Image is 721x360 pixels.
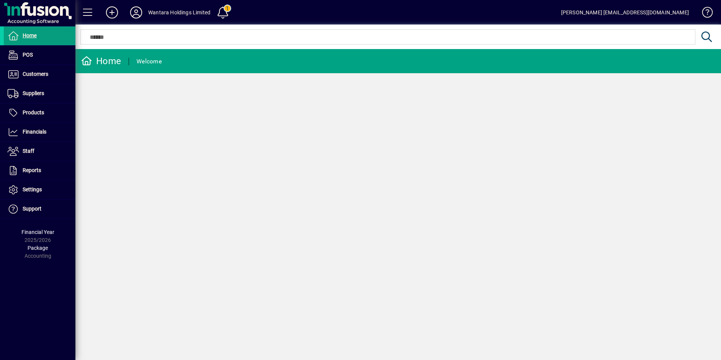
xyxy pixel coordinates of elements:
a: Support [4,200,75,218]
span: Settings [23,186,42,192]
div: Wantara Holdings Limited [148,6,210,18]
span: Home [23,32,37,38]
div: [PERSON_NAME] [EMAIL_ADDRESS][DOMAIN_NAME] [561,6,689,18]
a: Reports [4,161,75,180]
span: POS [23,52,33,58]
a: POS [4,46,75,65]
span: Financials [23,129,46,135]
span: Support [23,206,41,212]
a: Financials [4,123,75,142]
div: Welcome [137,55,162,68]
a: Staff [4,142,75,161]
button: Add [100,6,124,19]
span: Package [28,245,48,251]
a: Products [4,103,75,122]
span: Customers [23,71,48,77]
span: Reports [23,167,41,173]
span: Suppliers [23,90,44,96]
button: Profile [124,6,148,19]
a: Customers [4,65,75,84]
span: Staff [23,148,34,154]
a: Knowledge Base [696,2,712,26]
a: Settings [4,180,75,199]
span: Financial Year [21,229,54,235]
a: Suppliers [4,84,75,103]
div: Home [81,55,121,67]
span: Products [23,109,44,115]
